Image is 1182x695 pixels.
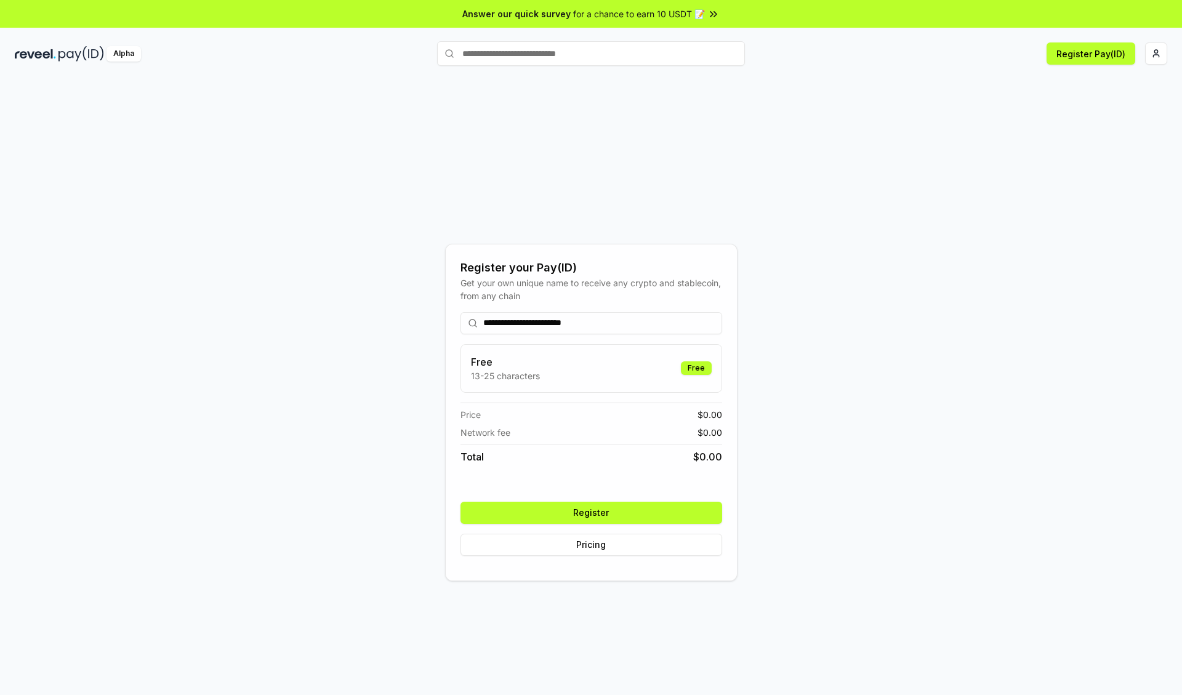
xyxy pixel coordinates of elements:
[107,46,141,62] div: Alpha
[471,369,540,382] p: 13-25 characters
[462,7,571,20] span: Answer our quick survey
[681,361,712,375] div: Free
[58,46,104,62] img: pay_id
[698,408,722,421] span: $ 0.00
[460,259,722,276] div: Register your Pay(ID)
[15,46,56,62] img: reveel_dark
[573,7,705,20] span: for a chance to earn 10 USDT 📝
[693,449,722,464] span: $ 0.00
[460,426,510,439] span: Network fee
[460,502,722,524] button: Register
[460,276,722,302] div: Get your own unique name to receive any crypto and stablecoin, from any chain
[460,408,481,421] span: Price
[698,426,722,439] span: $ 0.00
[460,534,722,556] button: Pricing
[1047,42,1135,65] button: Register Pay(ID)
[460,449,484,464] span: Total
[471,355,540,369] h3: Free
